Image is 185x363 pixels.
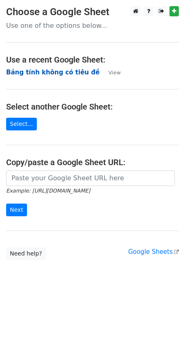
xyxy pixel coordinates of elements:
a: Bảng tính không có tiêu đề [6,69,99,76]
h4: Use a recent Google Sheet: [6,55,179,65]
small: Example: [URL][DOMAIN_NAME] [6,188,90,194]
a: View [100,69,121,76]
h4: Select another Google Sheet: [6,102,179,112]
p: Use one of the options below... [6,21,179,30]
h4: Copy/paste a Google Sheet URL: [6,157,179,167]
h3: Choose a Google Sheet [6,6,179,18]
a: Google Sheets [128,248,179,255]
a: Select... [6,118,37,130]
input: Paste your Google Sheet URL here [6,170,175,186]
small: View [108,69,121,76]
a: Need help? [6,247,46,260]
iframe: Chat Widget [144,324,185,363]
input: Next [6,204,27,216]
